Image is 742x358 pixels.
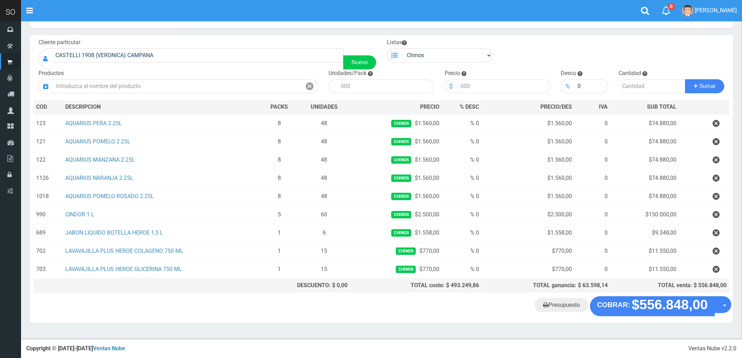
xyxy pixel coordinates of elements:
span: PRECIO/DES [540,103,572,110]
td: $1.560,00 [351,187,443,205]
td: 5 [261,205,298,224]
span: Chinos [391,229,411,237]
span: Chinos [391,211,411,218]
div: Ventas Nube v2.2.0 [689,345,737,353]
td: $1.560,00 [351,151,443,169]
td: 122 [33,151,62,169]
td: $1.560,00 [482,151,575,169]
input: Cantidad [619,79,686,93]
td: 8 [261,169,298,187]
div: TOTAL costo: $ 493.249,86 [353,282,479,290]
a: AQUARIUS NARANJA 2.25L [65,175,133,181]
td: $11.550,00 [611,242,679,260]
td: 15 [298,242,351,260]
span: Chinos [391,138,411,146]
span: PRECIO [420,103,439,111]
td: 6 [298,224,351,242]
td: 0 [575,242,611,260]
strong: Copyright © [DATE]-[DATE] [26,345,125,352]
td: 123 [33,114,62,133]
td: $1.560,00 [351,114,443,133]
th: UNIDADES [298,100,351,114]
td: 703 [33,260,62,278]
td: $11.550,00 [611,260,679,278]
td: % 0 [442,114,482,133]
td: $770,00 [351,260,443,278]
td: 1 [261,224,298,242]
td: 0 [575,169,611,187]
td: $74.880,00 [611,133,679,151]
span: Chinos [391,175,411,182]
span: Chinos [391,156,411,164]
td: 60 [298,205,351,224]
label: Listas [387,39,407,47]
td: 1 [261,260,298,278]
td: $1.558,00 [351,224,443,242]
td: 1 [261,242,298,260]
div: TOTAL venta: $ 556.848,00 [613,282,727,290]
div: % [561,79,574,93]
td: 48 [298,114,351,133]
label: Precio [445,69,460,77]
td: 0 [575,151,611,169]
button: COBRAR: $556.848,00 [590,296,715,316]
a: AQUARIUS POMELO 2.25L [65,138,130,145]
a: AQUARIUS PERA 2.25L [65,120,122,127]
td: $9.348,00 [611,224,679,242]
td: % 0 [442,133,482,151]
span: Chinos [396,266,416,273]
td: $770,00 [482,260,575,278]
td: $1.560,00 [351,133,443,151]
label: Cliente particular [39,39,80,47]
td: 0 [575,224,611,242]
td: 0 [575,187,611,205]
td: 121 [33,133,62,151]
td: $2.500,00 [482,205,575,224]
td: $1.560,00 [482,133,575,151]
td: % 0 [442,260,482,278]
td: 8 [261,151,298,169]
th: DES [62,100,261,114]
td: 990 [33,205,62,224]
td: $770,00 [351,242,443,260]
span: 0 [668,3,675,10]
span: [PERSON_NAME] [695,7,737,14]
td: 48 [298,151,351,169]
input: 000 [457,79,551,93]
td: $74.880,00 [611,169,679,187]
th: PACKS [261,100,298,114]
td: $2.500,00 [351,205,443,224]
div: DESCUENTO: $ 0,00 [263,282,348,290]
td: $770,00 [482,242,575,260]
span: IVA [599,103,608,110]
td: $1.560,00 [482,187,575,205]
input: 000 [338,79,434,93]
td: % 0 [442,169,482,187]
td: % 0 [442,205,482,224]
td: $150.000,00 [611,205,679,224]
td: 0 [575,205,611,224]
div: TOTAL ganancia: $ 63.598,14 [485,282,608,290]
a: CINDOR 1 L [65,211,94,218]
td: $74.880,00 [611,114,679,133]
td: $1.560,00 [351,169,443,187]
a: AQUARIUS POMELO ROSADO 2.25L [65,193,154,200]
span: Chinos [396,248,416,255]
a: Presupuesto [535,298,588,312]
td: $1.558,00 [482,224,575,242]
input: 000 [574,79,609,93]
img: User Image [682,5,694,16]
th: COD [33,100,62,114]
button: Sumar [685,79,724,93]
span: SUB TOTAL [647,103,677,111]
span: Chinos [391,193,411,200]
a: LAVAVAJILLA PLUS HEROE COLAGENO 750 ML [65,248,183,254]
td: $1.560,00 [482,169,575,187]
td: 48 [298,169,351,187]
input: Consumidor Final [52,48,344,62]
td: 48 [298,187,351,205]
td: % 0 [442,242,482,260]
td: 0 [575,133,611,151]
td: $74.880,00 [611,151,679,169]
a: Ventas Nube [93,345,125,352]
